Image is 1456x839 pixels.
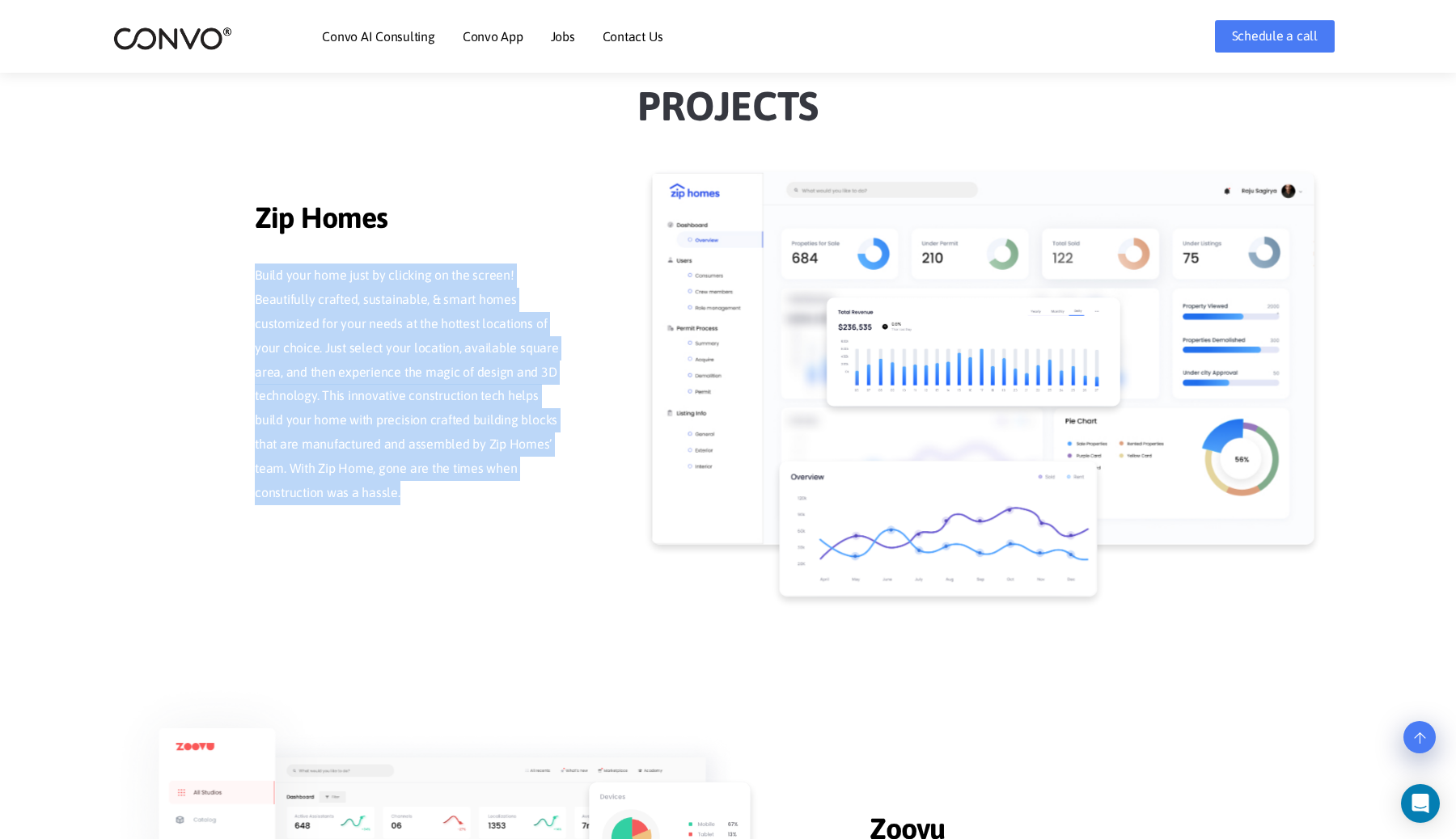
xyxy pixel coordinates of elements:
a: Contact Us [603,30,663,43]
img: logo_2.png [113,26,232,51]
a: Convo App [463,30,523,43]
span: Zip Homes [255,200,562,239]
div: Open Intercom Messenger [1401,784,1440,823]
a: Convo AI Consulting [322,30,434,43]
a: Jobs [551,30,575,43]
a: Schedule a call [1215,20,1335,53]
p: Build your home just by clicking on the screen! Beautifully crafted, sustainable, & smart homes c... [255,264,562,505]
h2: a Small sample of our projects [279,33,1177,142]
